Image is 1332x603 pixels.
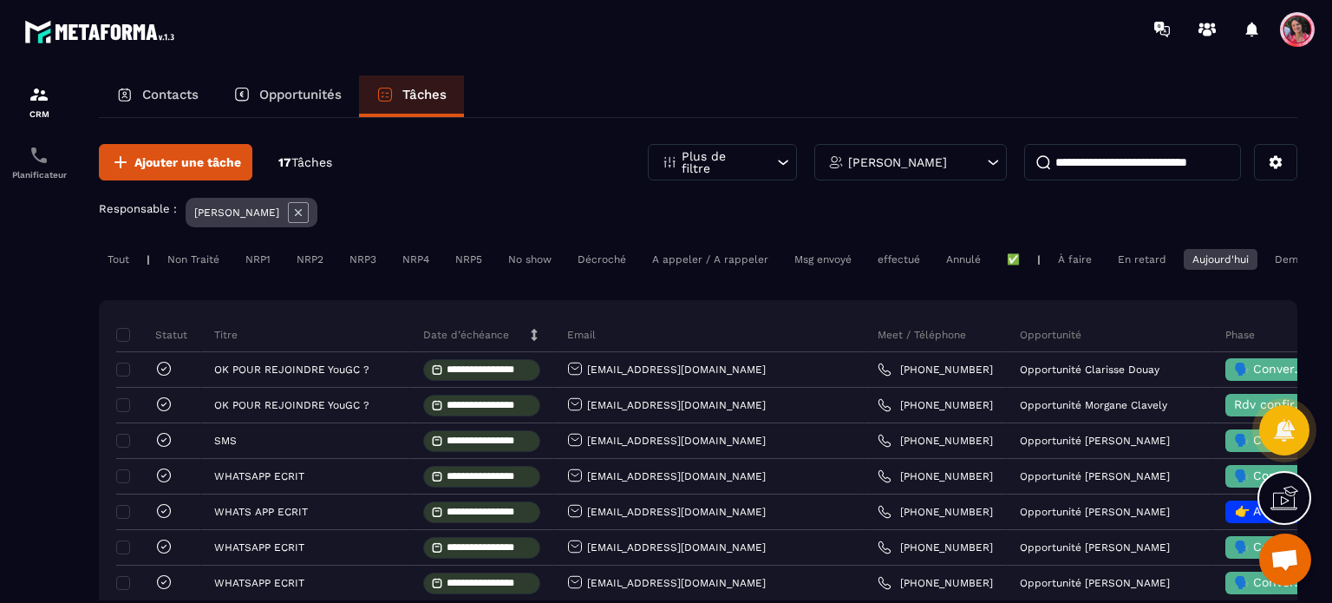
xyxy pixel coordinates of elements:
[4,132,74,193] a: schedulerschedulerPlanificateur
[214,399,369,411] p: OK POUR REJOINDRE YouGC ?
[4,71,74,132] a: formationformationCRM
[29,84,49,105] img: formation
[99,75,216,117] a: Contacts
[134,154,241,171] span: Ajouter une tâche
[1049,249,1100,270] div: À faire
[24,16,180,48] img: logo
[214,506,308,518] p: WHATS APP ECRIT
[878,328,966,342] p: Meet / Téléphone
[1020,541,1170,554] p: Opportunité [PERSON_NAME]
[1259,534,1311,586] div: Ouvrir le chat
[848,156,947,168] p: [PERSON_NAME]
[147,253,150,265] p: |
[1020,399,1167,411] p: Opportunité Morgane Clavely
[682,150,758,174] p: Plus de filtre
[569,249,635,270] div: Décroché
[1020,506,1170,518] p: Opportunité [PERSON_NAME]
[214,364,369,376] p: OK POUR REJOINDRE YouGC ?
[394,249,438,270] div: NRP4
[121,328,187,342] p: Statut
[937,249,989,270] div: Annulé
[359,75,464,117] a: Tâches
[99,144,252,180] button: Ajouter une tâche
[998,249,1028,270] div: ✅
[4,109,74,119] p: CRM
[1020,470,1170,482] p: Opportunité [PERSON_NAME]
[214,328,238,342] p: Titre
[402,87,447,102] p: Tâches
[1235,504,1303,518] span: 👉 A traiter
[447,249,491,270] div: NRP5
[878,363,993,377] a: [PHONE_NUMBER]
[1225,328,1255,342] p: Phase
[237,249,279,270] div: NRP1
[99,202,177,215] p: Responsable :
[1020,328,1081,342] p: Opportunité
[214,435,237,447] p: SMS
[643,249,777,270] div: A appeler / A rappeler
[1020,577,1170,589] p: Opportunité [PERSON_NAME]
[878,576,993,590] a: [PHONE_NUMBER]
[341,249,385,270] div: NRP3
[29,145,49,166] img: scheduler
[278,154,332,171] p: 17
[878,505,993,519] a: [PHONE_NUMBER]
[567,328,596,342] p: Email
[1184,249,1257,270] div: Aujourd'hui
[214,470,304,482] p: WHATSAPP ECRIT
[214,541,304,554] p: WHATSAPP ECRIT
[1266,249,1322,270] div: Demain
[1037,253,1041,265] p: |
[869,249,929,270] div: effectué
[99,249,138,270] div: Tout
[4,170,74,180] p: Planificateur
[786,249,860,270] div: Msg envoyé
[291,155,332,169] span: Tâches
[216,75,359,117] a: Opportunités
[288,249,332,270] div: NRP2
[159,249,228,270] div: Non Traité
[1020,364,1159,376] p: Opportunité Clarisse Douay
[142,87,199,102] p: Contacts
[194,206,279,219] p: [PERSON_NAME]
[878,398,993,412] a: [PHONE_NUMBER]
[259,87,342,102] p: Opportunités
[214,577,304,589] p: WHATSAPP ECRIT
[878,469,993,483] a: [PHONE_NUMBER]
[423,328,509,342] p: Date d’échéance
[1234,397,1332,411] span: Rdv confirmé ✅
[878,541,993,554] a: [PHONE_NUMBER]
[1109,249,1175,270] div: En retard
[499,249,560,270] div: No show
[1020,435,1170,447] p: Opportunité [PERSON_NAME]
[878,434,993,448] a: [PHONE_NUMBER]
